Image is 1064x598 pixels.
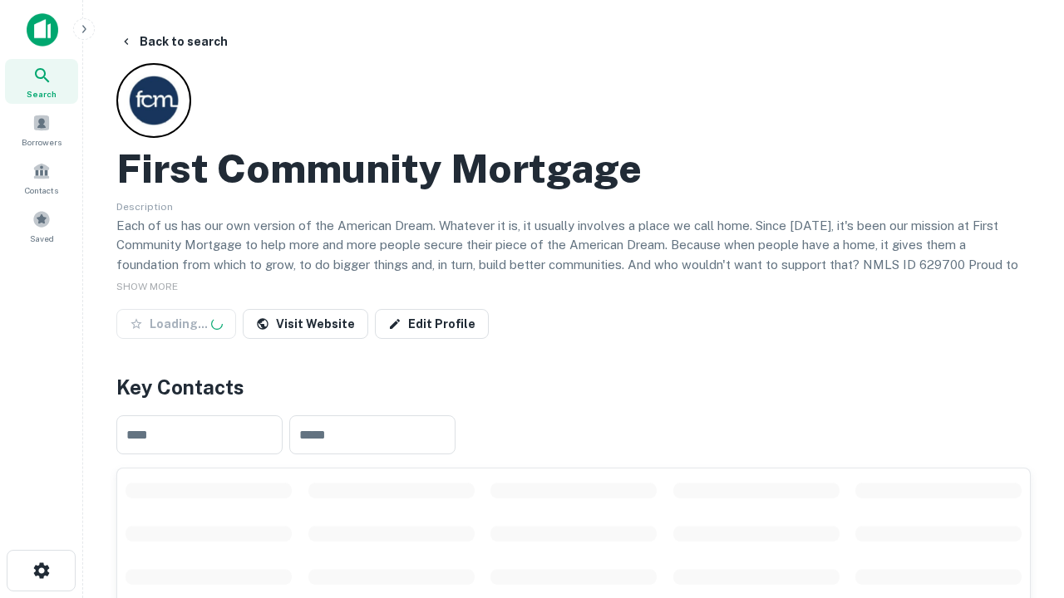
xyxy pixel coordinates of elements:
span: Borrowers [22,135,62,149]
h4: Key Contacts [116,372,1031,402]
span: Description [116,201,173,213]
a: Borrowers [5,107,78,152]
h2: First Community Mortgage [116,145,642,193]
a: Saved [5,203,78,248]
a: Search [5,59,78,104]
span: Contacts [25,184,58,197]
img: capitalize-icon.png [27,13,58,47]
a: Edit Profile [375,309,489,339]
p: Each of us has our own version of the American Dream. Whatever it is, it usually involves a place... [116,216,1031,294]
a: Contacts [5,155,78,200]
span: SHOW MORE [116,281,178,292]
a: Visit Website [243,309,368,339]
button: Back to search [113,27,234,56]
span: Search [27,87,57,100]
span: Saved [30,232,54,245]
iframe: Chat Widget [981,412,1064,492]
